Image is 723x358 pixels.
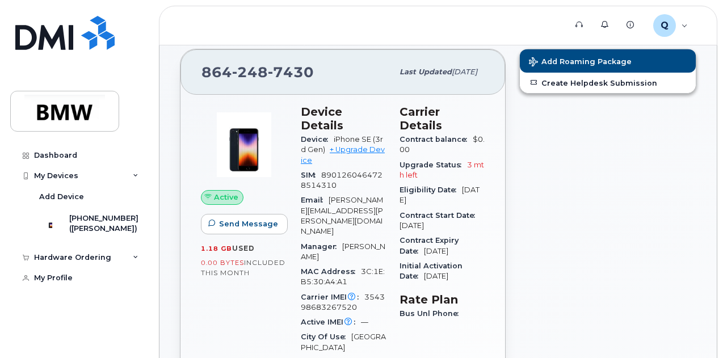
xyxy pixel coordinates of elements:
[268,64,314,81] span: 7430
[400,262,463,280] span: Initial Activation Date
[301,242,385,261] span: [PERSON_NAME]
[301,145,385,164] a: + Upgrade Device
[201,64,314,81] span: 864
[301,293,364,301] span: Carrier IMEI
[424,272,448,280] span: [DATE]
[232,64,268,81] span: 248
[301,267,361,276] span: MAC Address
[529,57,632,68] span: Add Roaming Package
[301,293,385,311] span: 354398683267520
[201,214,288,234] button: Send Message
[301,105,386,132] h3: Device Details
[301,332,351,341] span: City Of Use
[201,258,285,277] span: included this month
[400,293,485,306] h3: Rate Plan
[400,161,484,179] span: 3 mth left
[520,73,696,93] a: Create Helpdesk Submission
[201,259,244,267] span: 0.00 Bytes
[645,14,696,37] div: QTE3846
[520,49,696,73] button: Add Roaming Package
[400,211,481,220] span: Contract Start Date
[301,242,342,251] span: Manager
[301,196,329,204] span: Email
[674,309,714,349] iframe: Messenger Launcher
[232,244,255,252] span: used
[301,196,383,235] span: [PERSON_NAME][EMAIL_ADDRESS][PERSON_NAME][DOMAIN_NAME]
[400,236,459,255] span: Contract Expiry Date
[400,105,485,132] h3: Carrier Details
[301,135,334,144] span: Device
[301,171,382,189] span: 8901260464728514310
[400,135,473,144] span: Contract balance
[214,192,238,203] span: Active
[301,332,386,351] span: [GEOGRAPHIC_DATA]
[219,218,278,229] span: Send Message
[400,68,452,76] span: Last updated
[452,68,477,76] span: [DATE]
[210,111,278,179] img: image20231002-3703462-1angbar.jpeg
[400,186,462,194] span: Eligibility Date
[424,247,448,255] span: [DATE]
[400,221,424,230] span: [DATE]
[361,318,368,326] span: —
[301,171,321,179] span: SIM
[400,161,467,169] span: Upgrade Status
[201,245,232,252] span: 1.18 GB
[301,318,361,326] span: Active IMEI
[661,19,669,32] span: Q
[400,309,464,318] span: Bus Unl Phone
[301,135,383,154] span: iPhone SE (3rd Gen)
